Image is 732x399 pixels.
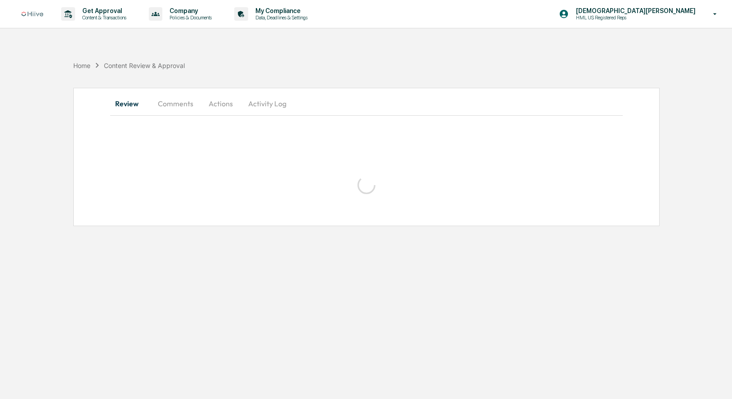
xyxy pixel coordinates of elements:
p: Get Approval [75,7,131,14]
p: [DEMOGRAPHIC_DATA][PERSON_NAME] [569,7,700,14]
div: Home [73,62,90,69]
p: Content & Transactions [75,14,131,21]
button: Activity Log [241,93,294,114]
div: Content Review & Approval [104,62,185,69]
div: secondary tabs example [110,93,623,114]
img: logo [22,12,43,17]
button: Review [110,93,151,114]
p: Policies & Documents [162,14,216,21]
p: Company [162,7,216,14]
p: My Compliance [248,7,312,14]
button: Actions [201,93,241,114]
p: Data, Deadlines & Settings [248,14,312,21]
p: HML US Registered Reps [569,14,657,21]
button: Comments [151,93,201,114]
